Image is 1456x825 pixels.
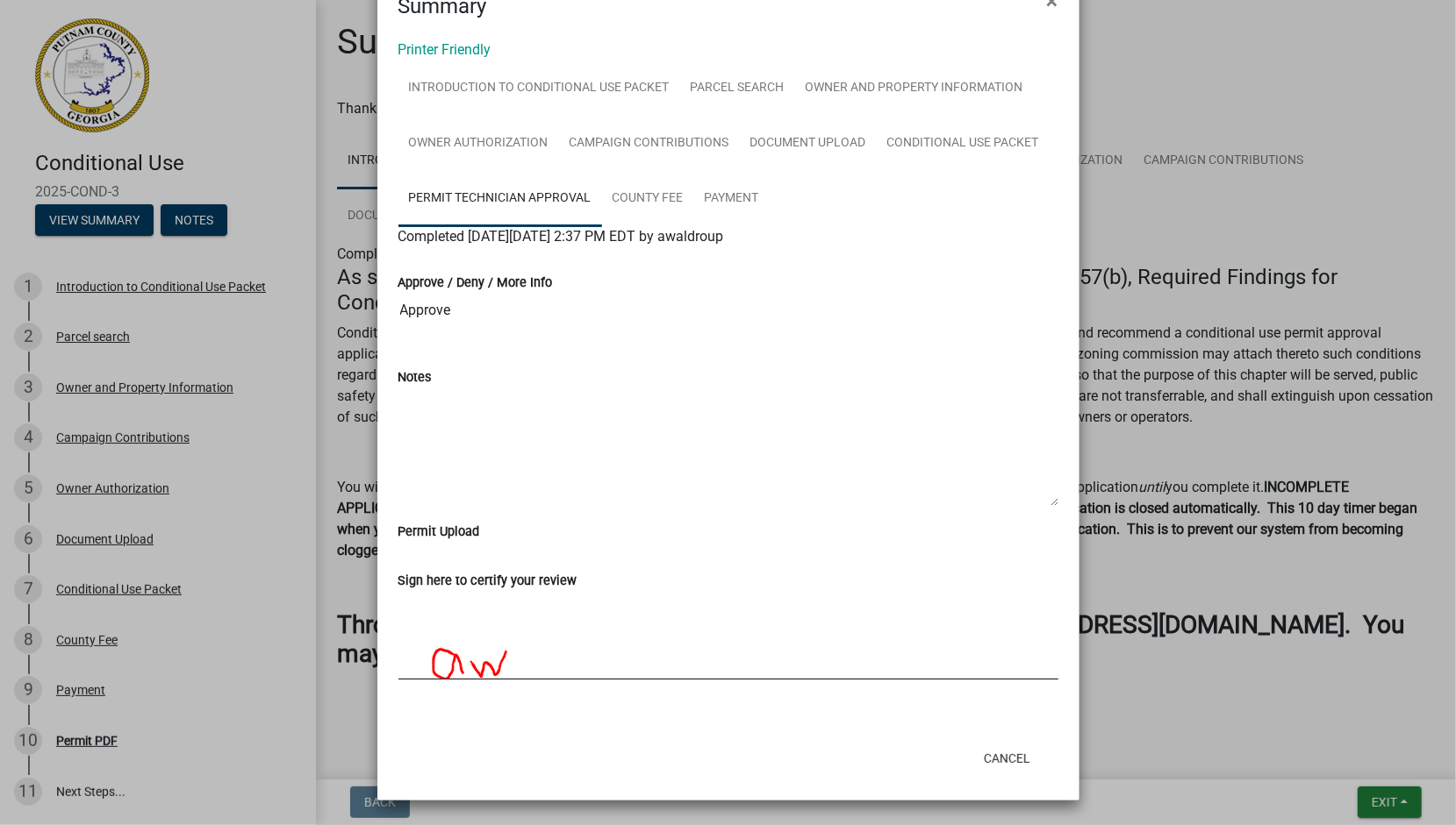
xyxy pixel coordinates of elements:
[398,116,559,172] a: Owner Authorization
[398,60,680,117] a: Introduction to Conditional Use Packet
[694,171,770,227] a: Payment
[398,41,491,58] a: Printer Friendly
[559,116,740,172] a: Campaign Contributions
[680,60,795,117] a: Parcel search
[970,743,1044,774] button: Cancel
[398,372,432,384] label: Notes
[398,277,553,289] label: Approve / Deny / More Info
[602,171,694,227] a: County Fee
[740,116,877,172] a: Document Upload
[398,171,602,227] a: Permit Technician Approval
[398,575,577,587] label: Sign here to certify your review
[398,526,480,538] label: Permit Upload
[795,60,1034,117] a: Owner and Property Information
[877,116,1050,172] a: Conditional Use Packet
[398,591,1314,679] img: iq5cAAAAASUVORK5CYII=
[398,228,724,245] span: Completed [DATE][DATE] 2:37 PM EDT by awaldroup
